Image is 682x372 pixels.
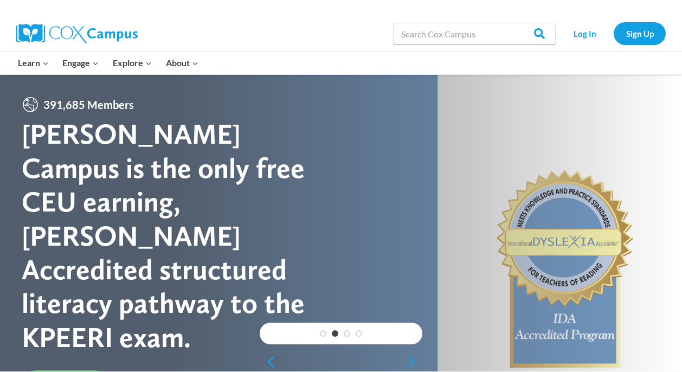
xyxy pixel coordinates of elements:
button: Child menu of Learn [11,52,56,74]
button: Child menu of About [159,52,205,74]
a: Log In [561,22,608,44]
img: Cox Campus [16,24,138,43]
span: 391,685 Members [39,96,138,113]
a: Sign Up [614,22,666,44]
div: [PERSON_NAME] Campus is the only free CEU earning, [PERSON_NAME] Accredited structured literacy p... [22,117,341,354]
nav: Secondary Navigation [561,22,666,44]
input: Search Cox Campus [393,23,556,44]
button: Child menu of Engage [56,52,106,74]
nav: Primary Navigation [11,52,205,74]
button: Child menu of Explore [106,52,159,74]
